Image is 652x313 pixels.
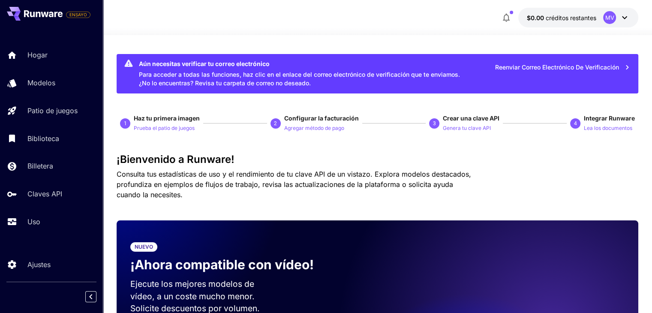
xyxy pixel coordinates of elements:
font: ENSAYO [69,12,87,17]
font: Modelos [27,78,55,87]
font: MV [605,14,614,21]
font: ¡Bienvenido a Runware! [117,153,234,166]
button: Reenviar correo electrónico de verificación [490,58,635,76]
font: $0.00 [527,14,544,21]
font: Ejecute los mejores modelos de vídeo, a un coste mucho menor. [130,279,255,301]
font: Billetera [27,162,53,170]
font: 2 [274,120,277,126]
font: Biblioteca [27,134,59,143]
font: Claves API [27,190,62,198]
font: Reenviar correo electrónico de verificación [495,63,619,71]
font: 4 [574,120,577,126]
font: Aún necesitas verificar tu correo electrónico [139,60,270,67]
font: Lea los documentos [584,125,632,131]
font: Configurar la facturación [284,114,359,122]
button: Lea los documentos [584,123,632,133]
font: NUEVO [135,244,153,250]
font: Para acceder a todas las funciones, haz clic en el enlace del correo electrónico de verificación ... [139,71,460,87]
button: $0.00MV [518,8,638,27]
font: Hogar [27,51,48,59]
span: Agregue su tarjeta de pago para habilitar la funcionalidad completa de la plataforma. [66,9,90,20]
font: Prueba el patio de juegos [134,125,195,131]
font: Patio de juegos [27,106,78,115]
font: Crear una clave API [443,114,499,122]
font: 3 [433,120,436,126]
font: Genera tu clave API [443,125,491,131]
font: 1 [124,120,127,126]
font: Agregar método de pago [284,125,344,131]
button: Genera tu clave API [443,123,491,133]
button: Agregar método de pago [284,123,344,133]
font: Uso [27,217,40,226]
button: Prueba el patio de juegos [134,123,195,133]
font: Haz tu primera imagen [134,114,200,122]
font: ¡Ahora compatible con vídeo! [130,257,314,272]
font: Consulta tus estadísticas de uso y el rendimiento de tu clave API de un vistazo. Explora modelos ... [117,170,471,199]
font: Integrar Runware [584,114,635,122]
div: Contraer la barra lateral [92,289,103,304]
font: Ajustes [27,260,51,269]
div: $0.00 [527,13,596,22]
font: créditos restantes [546,14,596,21]
button: Contraer la barra lateral [85,291,96,302]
